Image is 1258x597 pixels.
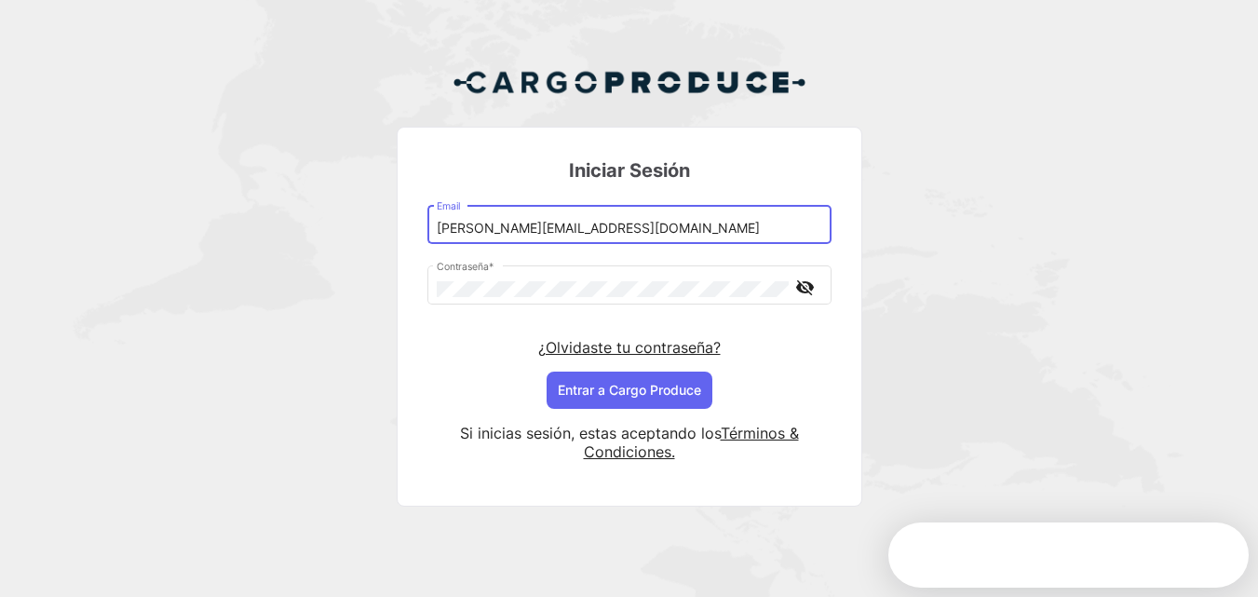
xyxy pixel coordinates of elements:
[794,276,817,299] mat-icon: visibility_off
[437,221,821,237] input: Email
[584,424,799,461] a: Términos & Condiciones.
[547,372,712,409] button: Entrar a Cargo Produce
[538,338,721,357] a: ¿Olvidaste tu contraseña?
[460,424,721,442] span: Si inicias sesión, estas aceptando los
[888,522,1249,588] iframe: Intercom live chat discovery launcher
[453,60,806,104] img: Cargo Produce Logo
[427,157,832,183] h3: Iniciar Sesión
[1195,534,1239,578] iframe: Intercom live chat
